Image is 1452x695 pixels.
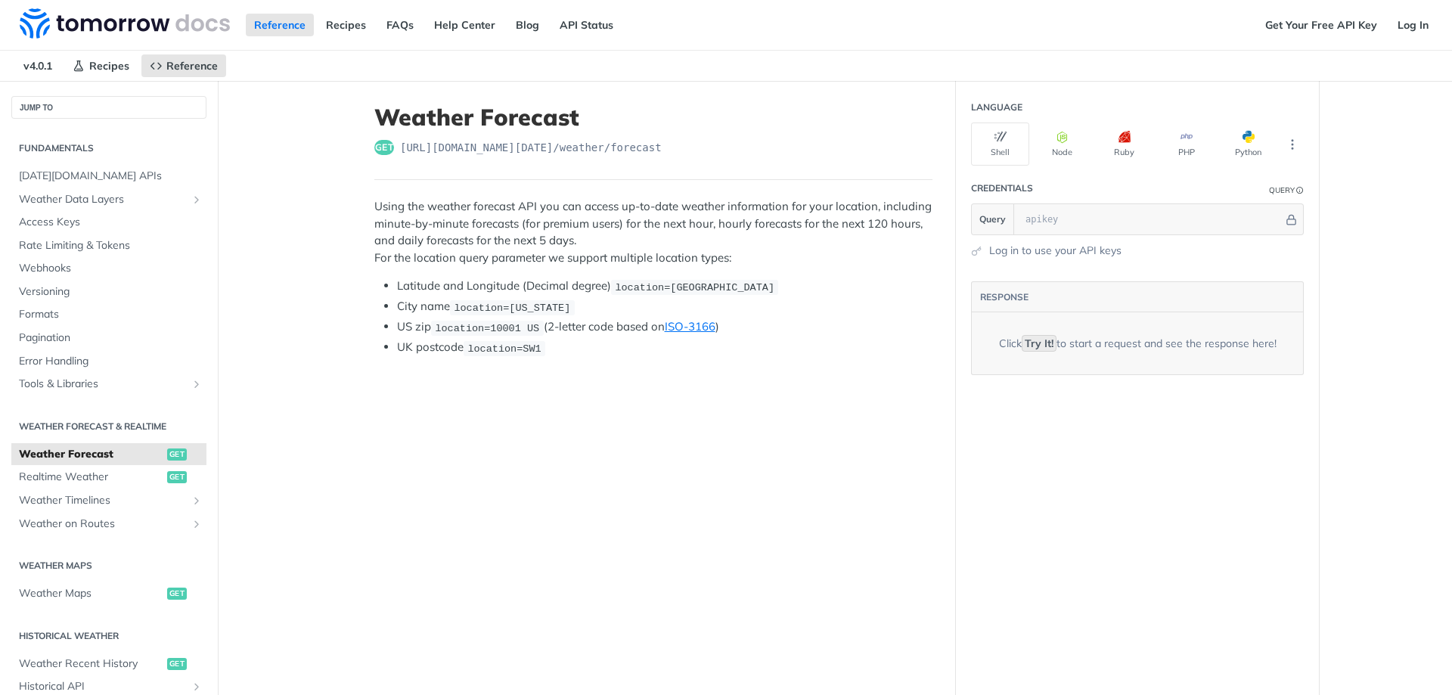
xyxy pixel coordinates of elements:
a: Recipes [318,14,374,36]
a: Rate Limiting & Tokens [11,234,206,257]
i: Information [1296,187,1304,194]
h2: Historical Weather [11,629,206,643]
span: Weather Data Layers [19,192,187,207]
a: Formats [11,303,206,326]
a: Blog [507,14,548,36]
button: Python [1219,123,1277,166]
span: Query [979,213,1006,226]
li: UK postcode [397,339,932,356]
div: Query [1269,185,1295,196]
button: Shell [971,123,1029,166]
button: More Languages [1281,133,1304,156]
button: Ruby [1095,123,1153,166]
span: get [374,140,394,155]
a: Weather Data LayersShow subpages for Weather Data Layers [11,188,206,211]
img: Tomorrow.io Weather API Docs [20,8,230,39]
a: Access Keys [11,211,206,234]
a: API Status [551,14,622,36]
a: Weather TimelinesShow subpages for Weather Timelines [11,489,206,512]
span: get [167,471,187,483]
a: Webhooks [11,257,206,280]
span: Realtime Weather [19,470,163,485]
code: location=[GEOGRAPHIC_DATA] [611,280,778,295]
span: Historical API [19,679,187,694]
a: Weather Mapsget [11,582,206,605]
a: Reference [246,14,314,36]
span: Formats [19,307,203,322]
span: get [167,658,187,670]
button: Show subpages for Weather on Routes [191,518,203,530]
button: Show subpages for Historical API [191,681,203,693]
div: Credentials [971,182,1033,195]
span: Tools & Libraries [19,377,187,392]
a: Weather Forecastget [11,443,206,466]
code: Try It! [1022,335,1056,352]
a: Help Center [426,14,504,36]
button: RESPONSE [979,290,1029,305]
span: Webhooks [19,261,203,276]
button: Hide [1283,212,1299,227]
code: location=SW1 [464,341,545,356]
h2: Fundamentals [11,141,206,155]
span: https://api.tomorrow.io/v4/weather/forecast [400,140,662,155]
button: Show subpages for Weather Timelines [191,495,203,507]
span: get [167,588,187,600]
a: Realtime Weatherget [11,466,206,489]
code: location=[US_STATE] [450,300,575,315]
span: Weather on Routes [19,517,187,532]
span: Weather Maps [19,586,163,601]
a: Log In [1389,14,1437,36]
a: FAQs [378,14,422,36]
span: Weather Forecast [19,447,163,462]
span: Recipes [89,59,129,73]
a: Versioning [11,281,206,303]
li: Latitude and Longitude (Decimal degree) [397,278,932,295]
button: Show subpages for Weather Data Layers [191,194,203,206]
a: Tools & LibrariesShow subpages for Tools & Libraries [11,373,206,396]
a: ISO-3166 [665,319,715,334]
a: Log in to use your API keys [989,243,1122,259]
p: Using the weather forecast API you can access up-to-date weather information for your location, i... [374,198,932,266]
span: [DATE][DOMAIN_NAME] APIs [19,169,203,184]
a: Weather Recent Historyget [11,653,206,675]
div: Click to start a request and see the response here! [999,336,1277,352]
span: Reference [166,59,218,73]
a: Recipes [64,54,138,77]
svg: More ellipsis [1286,138,1299,151]
a: Pagination [11,327,206,349]
h2: Weather Maps [11,559,206,572]
span: Pagination [19,330,203,346]
button: JUMP TO [11,96,206,119]
span: Rate Limiting & Tokens [19,238,203,253]
a: [DATE][DOMAIN_NAME] APIs [11,165,206,188]
button: PHP [1157,123,1215,166]
code: location=10001 US [431,321,544,336]
span: Versioning [19,284,203,299]
span: Error Handling [19,354,203,369]
button: Show subpages for Tools & Libraries [191,378,203,390]
span: v4.0.1 [15,54,60,77]
li: City name [397,298,932,315]
a: Reference [141,54,226,77]
a: Get Your Free API Key [1257,14,1385,36]
li: US zip (2-letter code based on ) [397,318,932,336]
h2: Weather Forecast & realtime [11,420,206,433]
span: get [167,448,187,461]
span: Access Keys [19,215,203,230]
div: QueryInformation [1269,185,1304,196]
div: Language [971,101,1022,114]
a: Weather on RoutesShow subpages for Weather on Routes [11,513,206,535]
a: Error Handling [11,350,206,373]
button: Node [1033,123,1091,166]
h1: Weather Forecast [374,104,932,131]
span: Weather Timelines [19,493,187,508]
span: Weather Recent History [19,656,163,672]
button: Query [972,204,1014,234]
input: apikey [1018,204,1283,234]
